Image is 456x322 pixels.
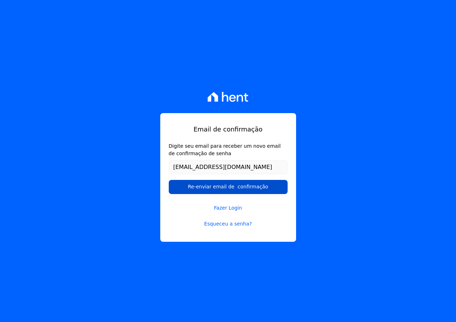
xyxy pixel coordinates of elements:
a: Fazer Login [169,195,288,212]
a: Esqueceu a senha? [169,220,288,228]
input: Email [169,160,288,174]
label: Digite seu email para receber um novo email de confirmação de senha [169,142,288,157]
input: Re-enviar email de confirmação [169,180,288,194]
h1: Email de confirmação [169,124,288,134]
